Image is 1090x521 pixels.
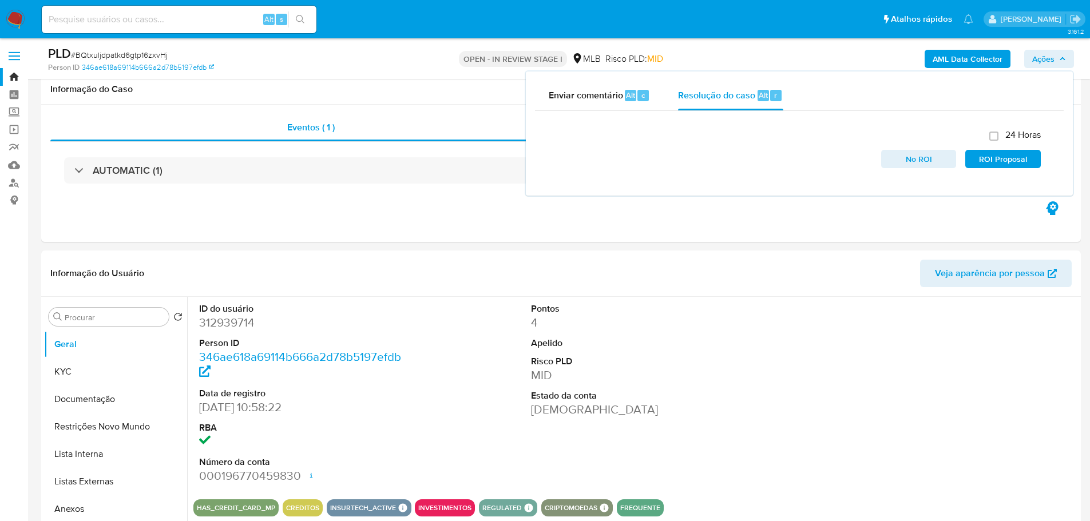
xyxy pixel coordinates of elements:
[1069,13,1081,25] a: Sair
[199,468,409,484] dd: 000196770459830
[199,337,409,349] dt: Person ID
[935,260,1045,287] span: Veja aparência por pessoa
[933,50,1002,68] b: AML Data Collector
[82,62,214,73] a: 346ae618a69114b666a2d78b5197efdb
[44,331,187,358] button: Geral
[1024,50,1074,68] button: Ações
[53,312,62,321] button: Procurar
[965,150,1041,168] button: ROI Proposal
[531,337,741,349] dt: Apelido
[774,90,777,101] span: r
[199,348,401,381] a: 346ae618a69114b666a2d78b5197efdb
[759,90,768,101] span: Alt
[889,151,949,167] span: No ROI
[288,11,312,27] button: search-icon
[65,312,164,323] input: Procurar
[199,399,409,415] dd: [DATE] 10:58:22
[647,52,663,65] span: MID
[50,268,144,279] h1: Informação do Usuário
[199,456,409,468] dt: Número da conta
[964,14,973,24] a: Notificações
[531,303,741,315] dt: Pontos
[44,468,187,495] button: Listas Externas
[549,88,623,101] span: Enviar comentário
[531,389,741,402] dt: Estado da conta
[64,157,1058,184] div: AUTOMATIC (1)
[44,440,187,468] button: Lista Interna
[264,14,274,25] span: Alt
[626,90,635,101] span: Alt
[48,62,80,73] b: Person ID
[881,150,957,168] button: No ROI
[1005,129,1041,141] span: 24 Horas
[280,14,283,25] span: s
[48,44,71,62] b: PLD
[531,355,741,368] dt: Risco PLD
[925,50,1010,68] button: AML Data Collector
[44,358,187,385] button: KYC
[920,260,1072,287] button: Veja aparência por pessoa
[199,421,409,434] dt: RBA
[1001,14,1065,25] p: lucas.portella@mercadolivre.com
[42,12,316,27] input: Pesquise usuários ou casos...
[531,315,741,331] dd: 4
[531,401,741,417] dd: [DEMOGRAPHIC_DATA]
[459,51,567,67] p: OPEN - IN REVIEW STAGE I
[199,303,409,315] dt: ID do usuário
[572,53,601,65] div: MLB
[44,413,187,440] button: Restrições Novo Mundo
[199,315,409,331] dd: 312939714
[531,367,741,383] dd: MID
[1032,50,1055,68] span: Ações
[605,53,663,65] span: Risco PLD:
[44,385,187,413] button: Documentação
[989,132,998,141] input: 24 Horas
[71,49,168,61] span: # BQtxuljdpatkd6gtp16zxvHj
[641,90,645,101] span: c
[287,121,335,134] span: Eventos ( 1 )
[678,88,755,101] span: Resolução do caso
[93,164,162,177] h3: AUTOMATIC (1)
[199,387,409,400] dt: Data de registro
[50,83,1072,95] h1: Informação do Caso
[973,151,1033,167] span: ROI Proposal
[173,312,183,325] button: Retornar ao pedido padrão
[891,13,952,25] span: Atalhos rápidos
